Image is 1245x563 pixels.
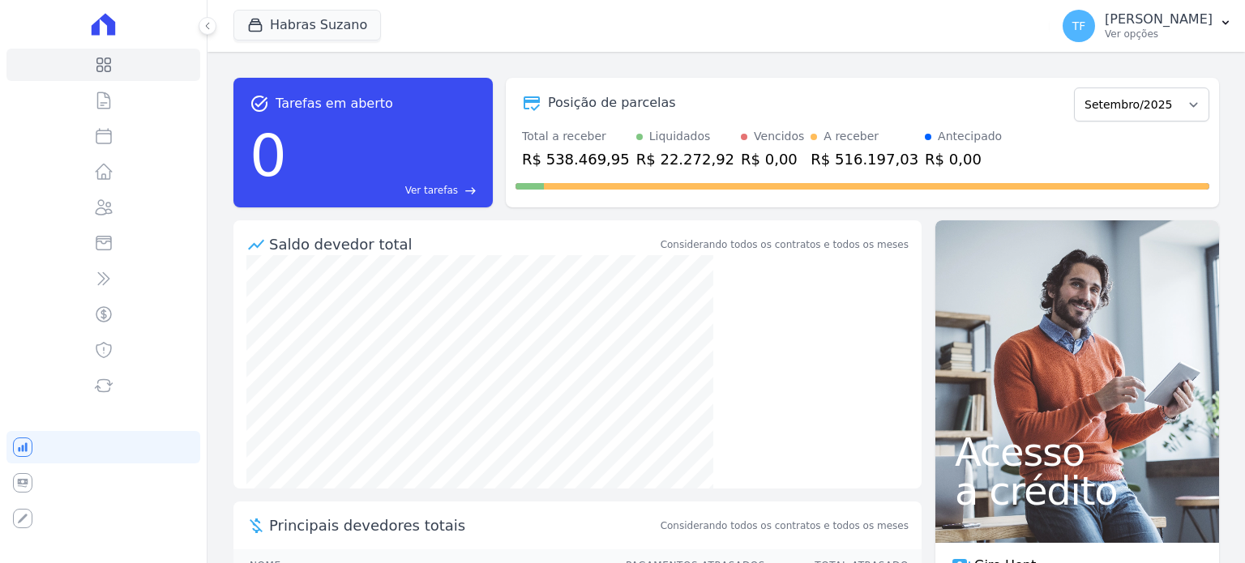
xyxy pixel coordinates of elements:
span: a crédito [955,471,1200,510]
span: TF [1072,20,1086,32]
div: R$ 0,00 [925,148,1002,170]
div: A receber [824,128,879,145]
span: east [464,185,477,197]
p: [PERSON_NAME] [1105,11,1213,28]
span: Acesso [955,433,1200,471]
div: Saldo devedor total [269,233,657,255]
div: Total a receber [522,128,630,145]
div: R$ 0,00 [741,148,804,170]
div: Antecipado [938,128,1002,145]
div: Vencidos [754,128,804,145]
button: TF [PERSON_NAME] Ver opções [1050,3,1245,49]
span: Considerando todos os contratos e todos os meses [661,518,909,533]
span: task_alt [250,94,269,113]
div: Liquidados [649,128,711,145]
div: Considerando todos os contratos e todos os meses [661,237,909,252]
div: Posição de parcelas [548,93,676,113]
div: R$ 538.469,95 [522,148,630,170]
button: Habras Suzano [233,10,381,41]
div: R$ 516.197,03 [811,148,918,170]
p: Ver opções [1105,28,1213,41]
span: Principais devedores totais [269,514,657,536]
div: 0 [250,113,287,198]
a: Ver tarefas east [293,183,477,198]
span: Tarefas em aberto [276,94,393,113]
span: Ver tarefas [405,183,458,198]
div: R$ 22.272,92 [636,148,734,170]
